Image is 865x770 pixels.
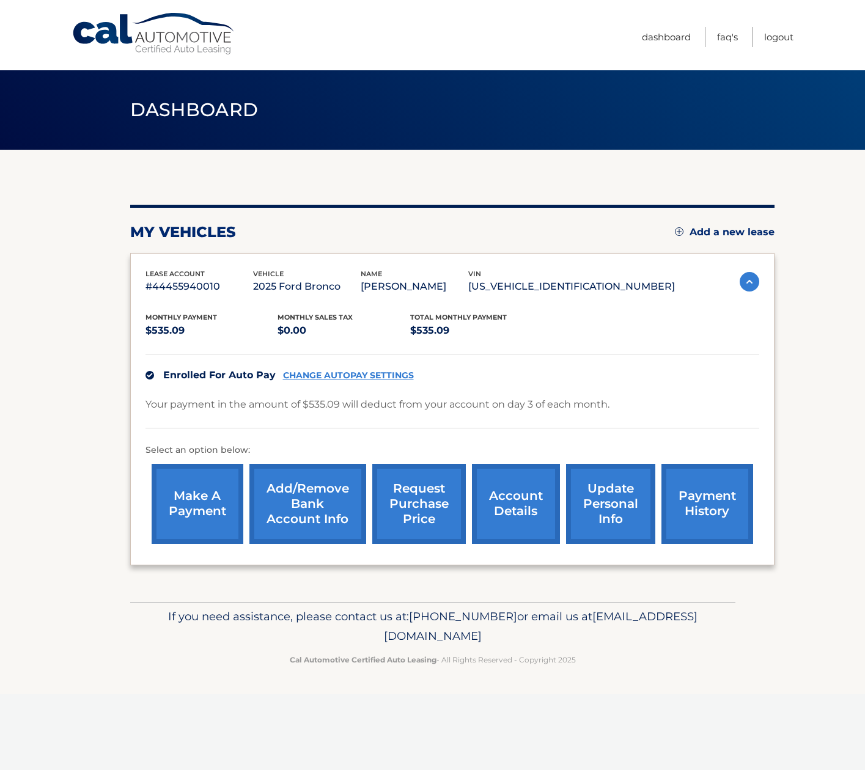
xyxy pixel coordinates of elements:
span: Monthly Payment [145,313,217,321]
a: Add/Remove bank account info [249,464,366,544]
a: request purchase price [372,464,466,544]
p: $0.00 [278,322,410,339]
p: Your payment in the amount of $535.09 will deduct from your account on day 3 of each month. [145,396,609,413]
p: $535.09 [145,322,278,339]
a: update personal info [566,464,655,544]
p: $535.09 [410,322,543,339]
a: CHANGE AUTOPAY SETTINGS [283,370,414,381]
span: vehicle [253,269,284,278]
a: payment history [661,464,753,544]
img: check.svg [145,371,154,380]
p: Select an option below: [145,443,759,458]
a: account details [472,464,560,544]
span: Monthly sales Tax [278,313,353,321]
p: 2025 Ford Bronco [253,278,361,295]
span: Dashboard [130,98,259,121]
p: #44455940010 [145,278,253,295]
img: accordion-active.svg [740,272,759,291]
span: Enrolled For Auto Pay [163,369,276,381]
a: Add a new lease [675,226,775,238]
span: vin [468,269,481,278]
p: [US_VEHICLE_IDENTIFICATION_NUMBER] [468,278,675,295]
p: [PERSON_NAME] [361,278,468,295]
strong: Cal Automotive Certified Auto Leasing [290,655,436,664]
p: If you need assistance, please contact us at: or email us at [138,607,727,646]
a: FAQ's [717,27,738,47]
p: - All Rights Reserved - Copyright 2025 [138,653,727,666]
a: Dashboard [642,27,691,47]
a: Logout [764,27,793,47]
span: name [361,269,382,278]
span: [PHONE_NUMBER] [409,609,517,623]
a: make a payment [152,464,243,544]
h2: my vehicles [130,223,236,241]
span: Total Monthly Payment [410,313,507,321]
span: lease account [145,269,205,278]
img: add.svg [675,227,683,236]
a: Cal Automotive [72,12,237,56]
